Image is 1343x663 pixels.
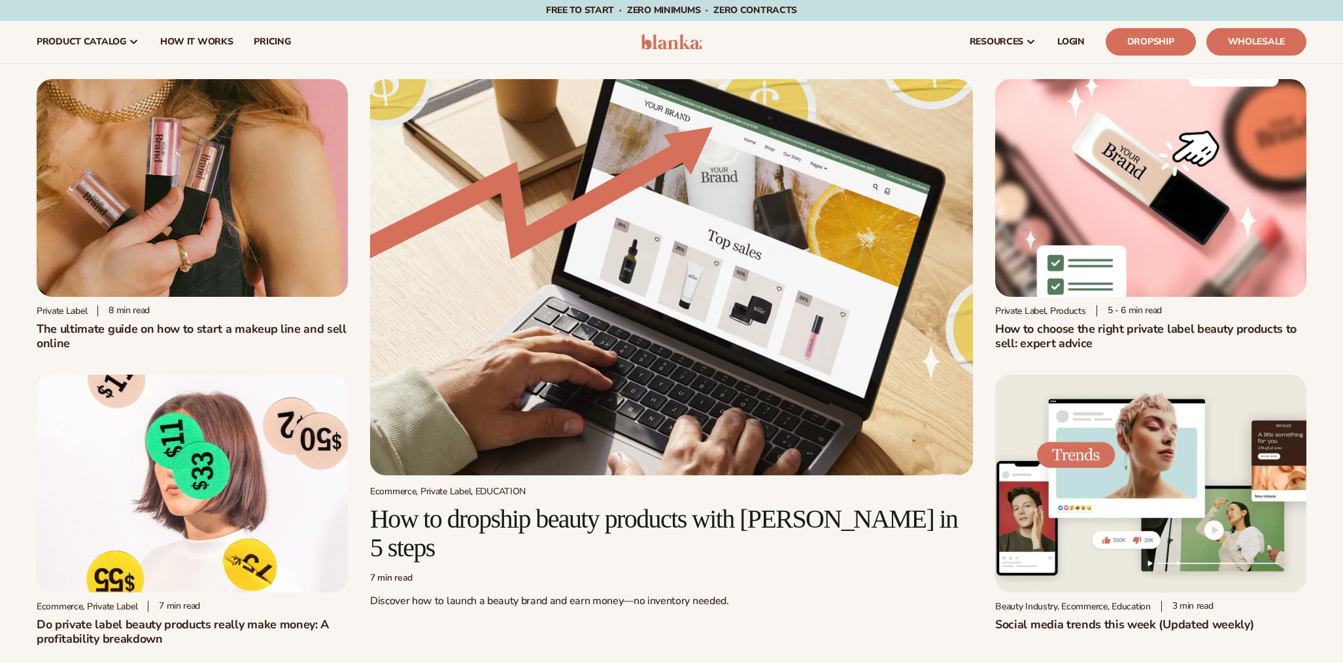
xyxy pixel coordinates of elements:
div: 7 min read [370,573,973,584]
a: pricing [243,21,301,63]
img: Profitability of private label company [37,375,348,592]
span: pricing [254,37,290,47]
span: Free to start · ZERO minimums · ZERO contracts [546,4,797,16]
img: Person holding branded make up with a solid pink background [37,79,348,297]
span: How It Works [160,37,233,47]
div: 7 min read [148,601,200,612]
a: Growing money with ecommerce Ecommerce, Private Label, EDUCATION How to dropship beauty products ... [370,79,973,619]
h2: How to dropship beauty products with [PERSON_NAME] in 5 steps [370,505,973,562]
a: product catalog [26,21,150,63]
span: LOGIN [1057,37,1085,47]
a: LOGIN [1047,21,1095,63]
a: Profitability of private label company Ecommerce, Private Label 7 min readDo private label beauty... [37,375,348,646]
a: How It Works [150,21,244,63]
span: product catalog [37,37,126,47]
div: Ecommerce, Private Label [37,601,137,612]
img: logo [641,34,703,50]
h2: Do private label beauty products really make money: A profitability breakdown [37,617,348,646]
a: Wholesale [1206,28,1306,56]
div: 3 min read [1161,601,1214,612]
img: Social media trends this week (Updated weekly) [995,375,1306,592]
div: 8 min read [97,305,150,316]
img: Growing money with ecommerce [370,79,973,475]
a: resources [959,21,1047,63]
div: 5 - 6 min read [1096,305,1163,316]
a: Social media trends this week (Updated weekly) Beauty Industry, Ecommerce, Education 3 min readSo... [995,375,1306,632]
img: Private Label Beauty Products Click [995,79,1306,297]
h2: Social media trends this week (Updated weekly) [995,617,1306,632]
span: resources [970,37,1023,47]
h1: The ultimate guide on how to start a makeup line and sell online [37,322,348,350]
div: Beauty Industry, Ecommerce, Education [995,601,1151,612]
a: Private Label Beauty Products Click Private Label, Products 5 - 6 min readHow to choose the right... [995,79,1306,350]
a: Dropship [1106,28,1196,56]
p: Discover how to launch a beauty brand and earn money—no inventory needed. [370,594,973,608]
div: Ecommerce, Private Label, EDUCATION [370,486,973,497]
div: Private Label, Products [995,305,1086,316]
a: Person holding branded make up with a solid pink background Private label 8 min readThe ultimate ... [37,79,348,350]
div: Private label [37,305,87,316]
h2: How to choose the right private label beauty products to sell: expert advice [995,322,1306,350]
